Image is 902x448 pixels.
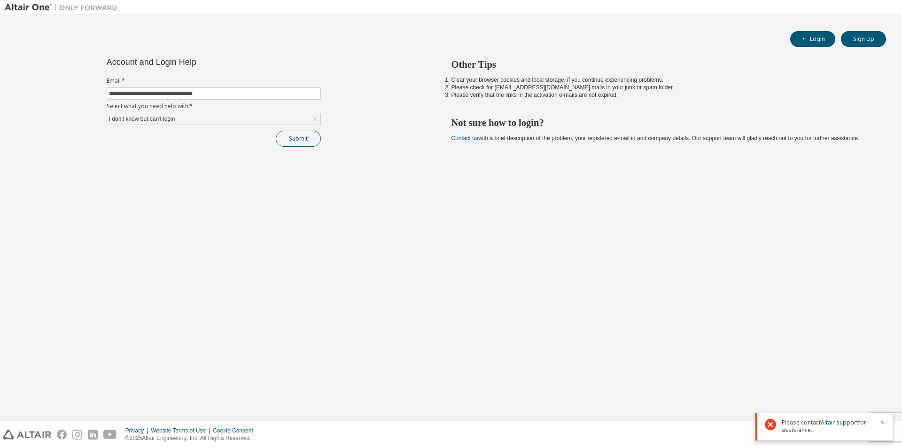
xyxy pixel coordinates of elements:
button: Submit [276,131,321,147]
img: altair_logo.svg [3,430,51,440]
li: Please verify that the links in the activation e-mails are not expired. [451,91,870,99]
div: Cookie Consent [213,427,258,434]
img: facebook.svg [57,430,67,440]
span: with a brief description of the problem, your registered e-mail id and company details. Our suppo... [451,135,859,141]
h2: Not sure how to login? [451,117,870,129]
img: youtube.svg [103,430,117,440]
a: Altair support [821,418,858,426]
div: I don't know but can't login [107,113,320,125]
img: Altair One [5,3,122,12]
img: linkedin.svg [88,430,98,440]
li: Please check for [EMAIL_ADDRESS][DOMAIN_NAME] mails in your junk or spam folder. [451,84,870,91]
label: Select what you need help with [107,102,321,110]
label: Email [107,77,321,85]
a: Contact us [451,135,478,141]
h2: Other Tips [451,58,870,71]
span: Please contact for assistance. [782,419,874,434]
div: Privacy [125,427,151,434]
button: Login [790,31,835,47]
div: Website Terms of Use [151,427,213,434]
li: Clear your browser cookies and local storage, if you continue experiencing problems. [451,76,870,84]
button: Sign Up [841,31,886,47]
div: I don't know but can't login [108,114,177,124]
p: © 2025 Altair Engineering, Inc. All Rights Reserved. [125,434,259,442]
div: Account and Login Help [107,58,278,66]
img: instagram.svg [72,430,82,440]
